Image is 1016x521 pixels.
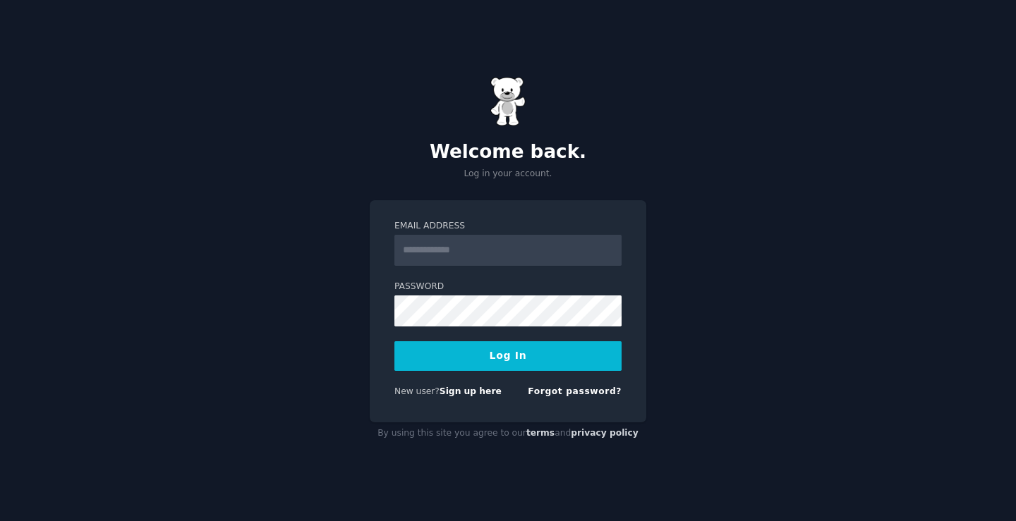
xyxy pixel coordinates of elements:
[528,386,622,396] a: Forgot password?
[571,428,639,438] a: privacy policy
[370,168,646,180] p: Log in your account.
[490,77,526,126] img: Gummy Bear
[394,220,622,233] label: Email Address
[394,386,440,396] span: New user?
[370,422,646,445] div: By using this site you agree to our and
[440,386,502,396] a: Sign up here
[526,428,555,438] a: terms
[370,141,646,164] h2: Welcome back.
[394,341,622,371] button: Log In
[394,281,622,293] label: Password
